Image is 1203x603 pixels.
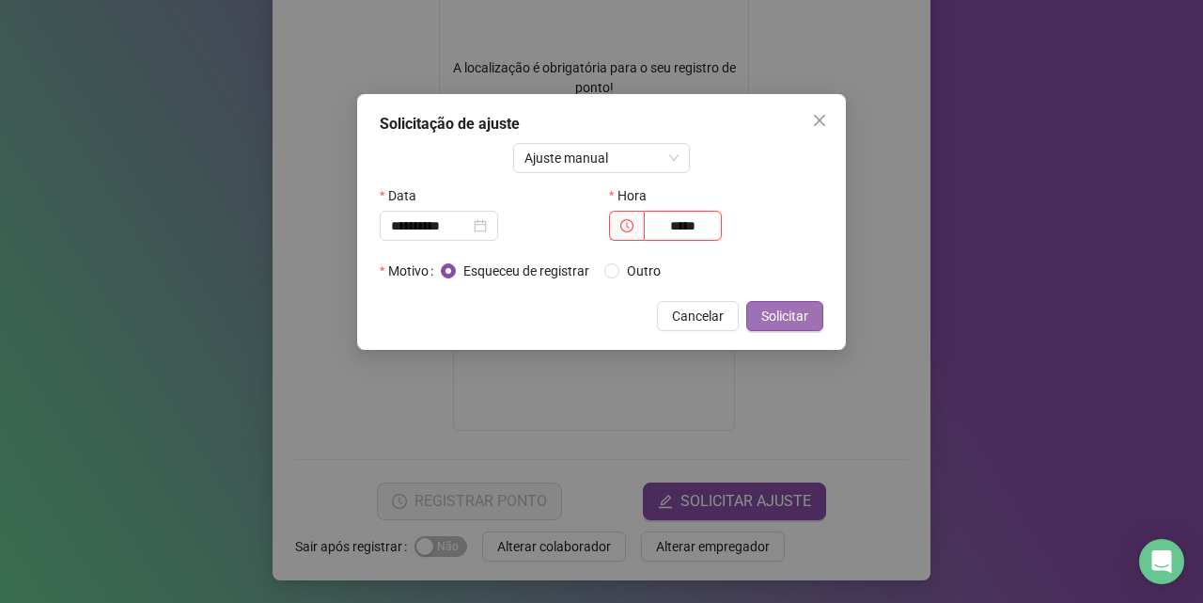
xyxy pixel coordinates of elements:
[657,301,739,331] button: Cancelar
[380,113,823,135] div: Solicitação de ajuste
[619,261,668,281] span: Outro
[380,256,441,286] label: Motivo
[761,306,808,326] span: Solicitar
[805,105,835,135] button: Close
[609,181,659,211] label: Hora
[524,144,680,172] span: Ajuste manual
[812,113,827,128] span: close
[380,181,429,211] label: Data
[672,306,724,326] span: Cancelar
[1139,539,1184,584] div: Open Intercom Messenger
[746,301,823,331] button: Solicitar
[456,261,597,281] span: Esqueceu de registrar
[620,219,633,232] span: clock-circle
